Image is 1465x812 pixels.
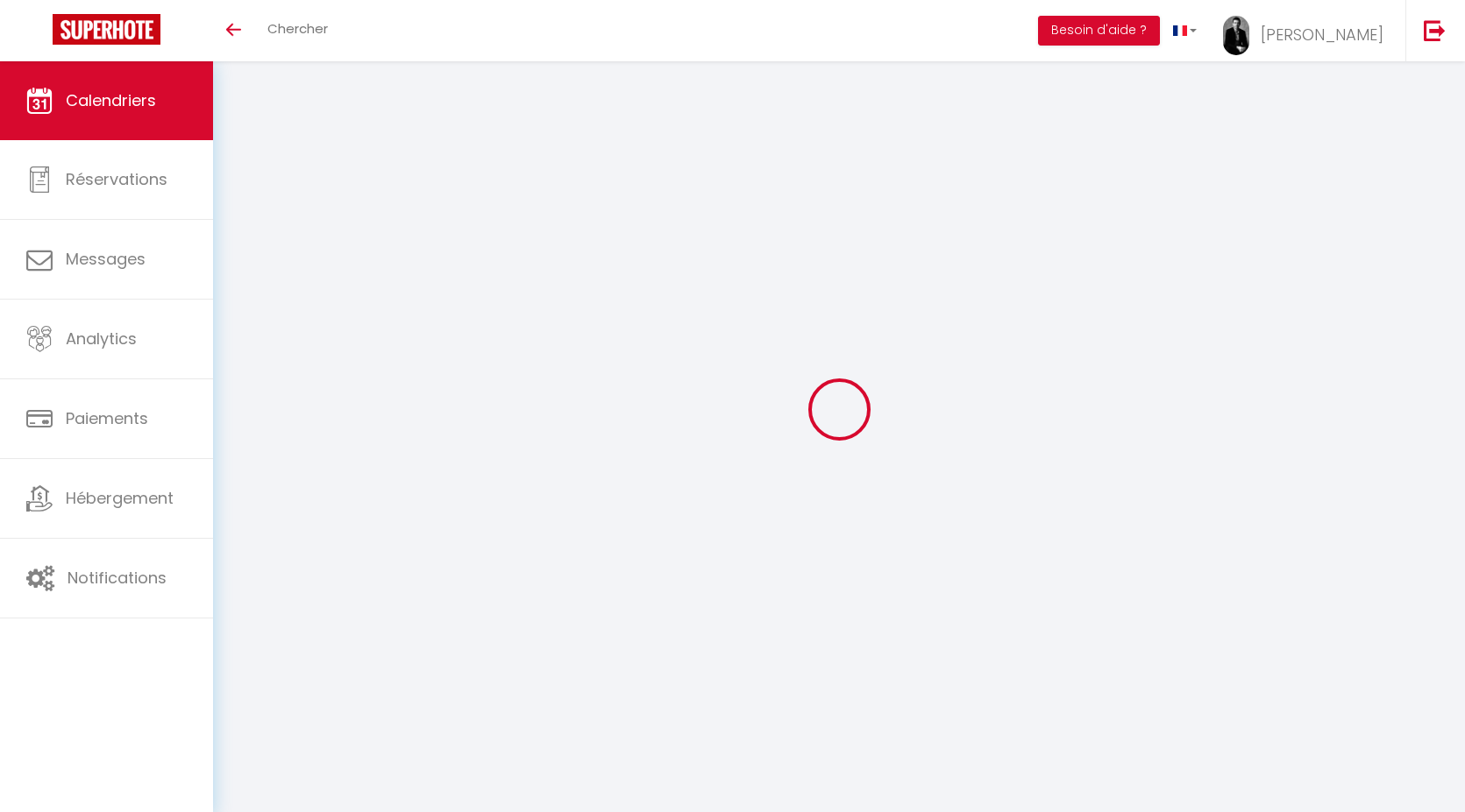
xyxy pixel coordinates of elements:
span: [PERSON_NAME] [1261,24,1383,46]
img: logout [1424,19,1446,41]
span: Notifications [68,567,167,589]
span: Chercher [267,19,328,38]
span: Messages [66,248,146,270]
button: Besoin d'aide ? [1038,16,1160,46]
span: Hébergement [66,487,174,509]
span: Réservations [66,168,167,190]
span: Calendriers [66,89,156,111]
span: Analytics [66,328,137,350]
span: Paiements [66,407,148,429]
img: ... [1223,16,1249,55]
img: Super Booking [53,14,160,45]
